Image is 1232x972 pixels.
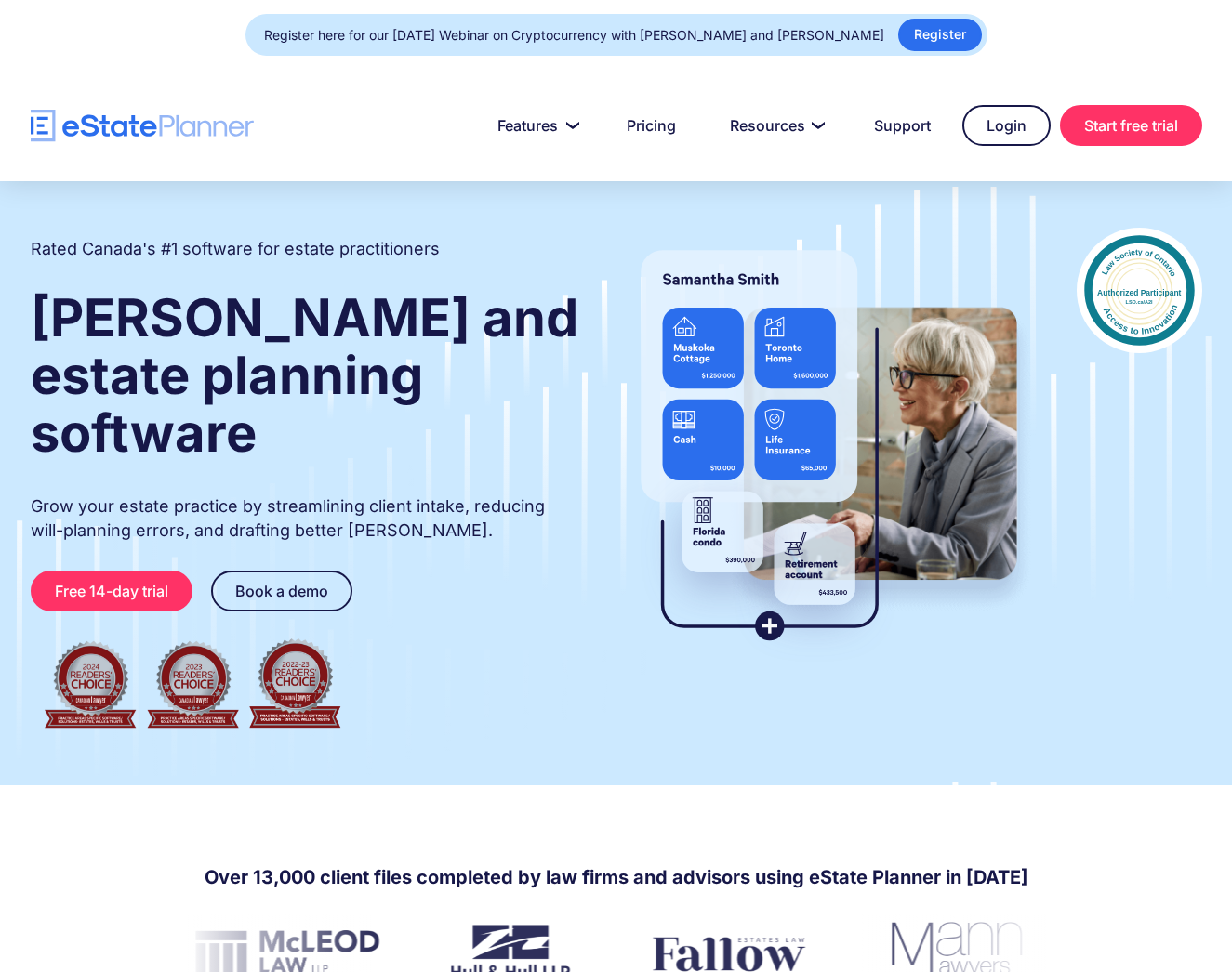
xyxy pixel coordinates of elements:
[898,19,982,51] a: Register
[31,110,254,142] a: home
[31,286,578,465] strong: [PERSON_NAME] and estate planning software
[31,237,440,261] h2: Rated Canada's #1 software for estate practitioners
[708,107,842,144] a: Resources
[852,107,953,144] a: Support
[618,228,1040,664] img: estate planner showing wills to their clients, using eState Planner, a leading estate planning so...
[31,571,192,611] a: Free 14-day trial
[475,107,595,144] a: Features
[211,571,352,611] a: Book a demo
[31,494,581,543] p: Grow your estate practice by streamlining client intake, reducing will-planning errors, and draft...
[205,864,1028,890] h4: Over 13,000 client files completed by law firms and advisors using eState Planner in [DATE]
[604,107,698,144] a: Pricing
[1060,105,1202,146] a: Start free trial
[962,105,1051,146] a: Login
[264,22,884,48] div: Register here for our [DATE] Webinar on Cryptocurrency with [PERSON_NAME] and [PERSON_NAME]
